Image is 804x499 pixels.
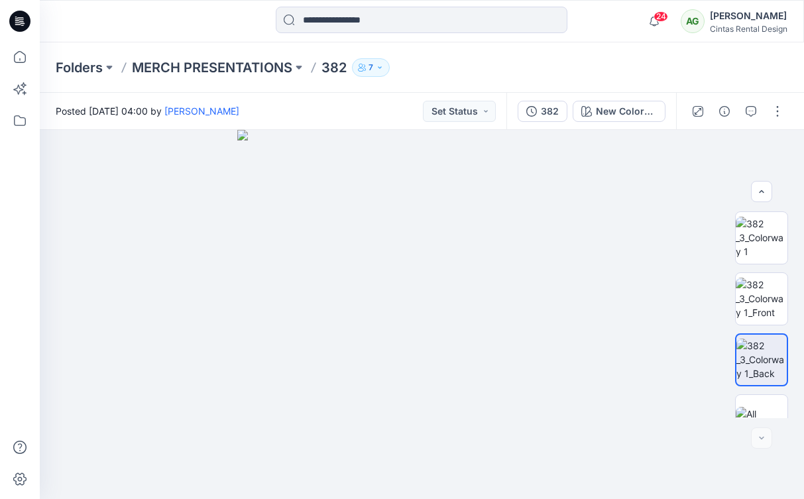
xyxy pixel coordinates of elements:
[654,11,668,22] span: 24
[573,101,665,122] button: New Colorway
[736,217,787,258] img: 382 _3_Colorway 1
[714,101,735,122] button: Details
[736,278,787,319] img: 382 _3_Colorway 1_Front
[681,9,705,33] div: AG
[541,104,559,119] div: 382
[596,104,657,119] div: New Colorway
[369,60,373,75] p: 7
[736,407,787,435] img: All colorways
[710,8,787,24] div: [PERSON_NAME]
[237,130,606,499] img: eyJhbGciOiJIUzI1NiIsImtpZCI6IjAiLCJzbHQiOiJzZXMiLCJ0eXAiOiJKV1QifQ.eyJkYXRhIjp7InR5cGUiOiJzdG9yYW...
[518,101,567,122] button: 382
[321,58,347,77] p: 382
[56,104,239,118] span: Posted [DATE] 04:00 by
[710,24,787,34] div: Cintas Rental Design
[132,58,292,77] a: MERCH PRESENTATIONS
[56,58,103,77] a: Folders
[352,58,390,77] button: 7
[164,105,239,117] a: [PERSON_NAME]
[736,339,787,380] img: 382 _3_Colorway 1_Back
